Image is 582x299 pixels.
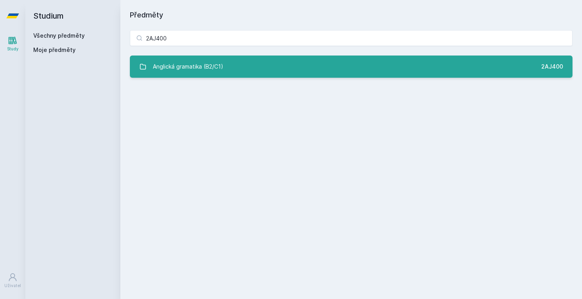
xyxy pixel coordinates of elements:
[33,32,85,39] a: Všechny předměty
[130,30,572,46] input: Název nebo ident předmětu…
[2,268,24,293] a: Uživatel
[2,32,24,56] a: Study
[33,46,76,54] span: Moje předměty
[4,283,21,289] div: Uživatel
[153,59,223,75] div: Anglická gramatika (B2/C1)
[130,10,572,21] h1: Předměty
[7,46,19,52] div: Study
[541,63,563,71] div: 2AJ400
[130,56,572,78] a: Anglická gramatika (B2/C1) 2AJ400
